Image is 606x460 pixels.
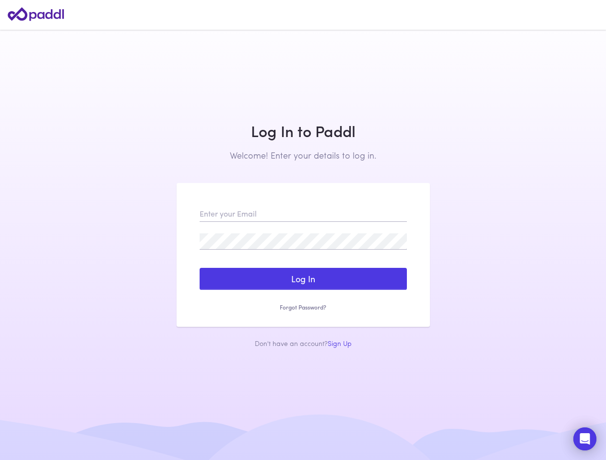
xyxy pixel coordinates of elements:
[200,206,407,222] input: Enter your Email
[177,338,430,348] div: Don't have an account?
[200,303,407,311] a: Forgot Password?
[328,338,352,348] a: Sign Up
[177,150,430,161] h2: Welcome! Enter your details to log in.
[573,427,596,450] div: Open Intercom Messenger
[200,268,407,290] button: Log In
[177,122,430,140] h1: Log In to Paddl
